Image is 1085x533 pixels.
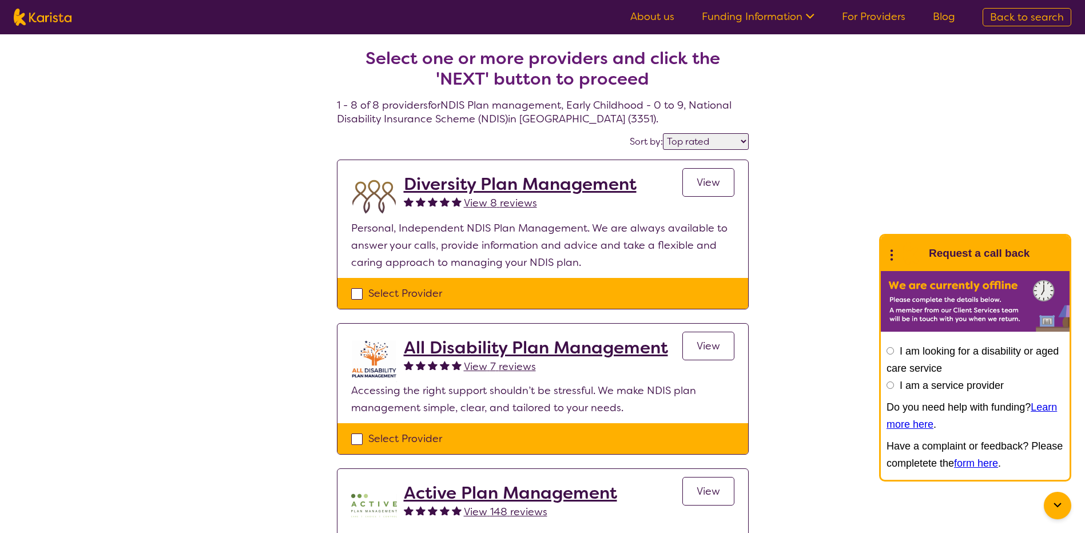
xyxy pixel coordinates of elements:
[464,505,547,519] span: View 148 reviews
[954,458,998,469] a: form here
[351,48,735,89] h2: Select one or more providers and click the 'NEXT' button to proceed
[404,197,414,206] img: fullstar
[887,345,1059,374] label: I am looking for a disability or aged care service
[887,399,1064,433] p: Do you need help with funding? .
[464,358,536,375] a: View 7 reviews
[428,360,438,370] img: fullstar
[404,506,414,515] img: fullstar
[351,382,734,416] p: Accessing the right support shouldn’t be stressful. We make NDIS plan management simple, clear, a...
[337,21,749,126] h4: 1 - 8 of 8 providers for NDIS Plan management , Early Childhood - 0 to 9 , National Disability In...
[983,8,1071,26] a: Back to search
[404,174,637,194] a: Diversity Plan Management
[351,337,397,382] img: at5vqv0lot2lggohlylh.jpg
[464,503,547,520] a: View 148 reviews
[428,197,438,206] img: fullstar
[428,506,438,515] img: fullstar
[404,360,414,370] img: fullstar
[702,10,814,23] a: Funding Information
[990,10,1064,24] span: Back to search
[682,168,734,197] a: View
[404,337,668,358] a: All Disability Plan Management
[464,194,537,212] a: View 8 reviews
[452,360,462,370] img: fullstar
[351,174,397,220] img: duqvjtfkvnzb31ymex15.png
[452,197,462,206] img: fullstar
[416,506,426,515] img: fullstar
[351,483,397,528] img: pypzb5qm7jexfhutod0x.png
[899,242,922,265] img: Karista
[440,360,450,370] img: fullstar
[697,339,720,353] span: View
[416,360,426,370] img: fullstar
[697,484,720,498] span: View
[351,220,734,271] p: Personal, Independent NDIS Plan Management. We are always available to answer your calls, provide...
[416,197,426,206] img: fullstar
[464,196,537,210] span: View 8 reviews
[933,10,955,23] a: Blog
[682,332,734,360] a: View
[464,360,536,373] span: View 7 reviews
[440,506,450,515] img: fullstar
[887,437,1064,472] p: Have a complaint or feedback? Please completete the .
[697,176,720,189] span: View
[842,10,905,23] a: For Providers
[14,9,71,26] img: Karista logo
[452,506,462,515] img: fullstar
[682,477,734,506] a: View
[404,483,617,503] a: Active Plan Management
[881,271,1070,332] img: Karista offline chat form to request call back
[440,197,450,206] img: fullstar
[900,380,1004,391] label: I am a service provider
[630,10,674,23] a: About us
[630,136,663,148] label: Sort by:
[929,245,1030,262] h1: Request a call back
